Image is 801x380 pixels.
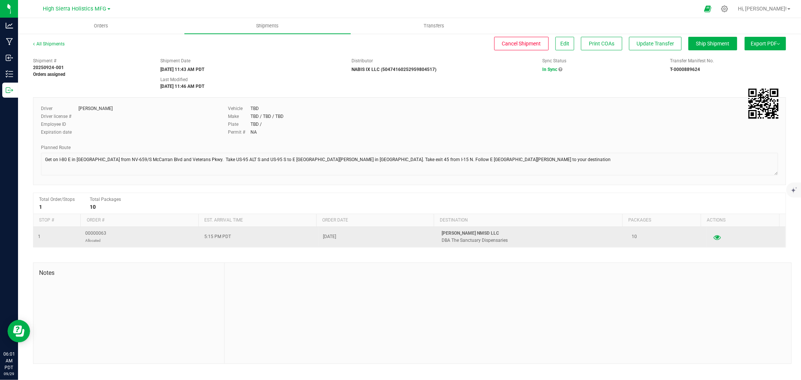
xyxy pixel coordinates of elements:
div: TBD / TBD / TBD [250,113,284,120]
span: Export PDF [751,41,780,47]
span: [DATE] [323,233,336,240]
p: 06:01 AM PDT [3,351,15,371]
label: Transfer Manifest No. [670,57,714,64]
strong: 1 [39,204,42,210]
p: DBA The Sanctuary Dispensaries [442,237,623,244]
label: Make [228,113,250,120]
p: [PERSON_NAME] NMSD LLC [442,230,623,237]
th: Stop # [33,214,80,227]
span: Shipments [246,23,289,29]
button: Print COAs [581,37,622,50]
inline-svg: Manufacturing [6,38,13,45]
button: Update Transfer [629,37,682,50]
label: Sync Status [543,57,567,64]
label: Driver license # [41,113,78,120]
th: Actions [701,214,779,227]
span: Edit [560,41,569,47]
a: Transfers [351,18,517,34]
th: Est. arrival time [198,214,316,227]
label: Permit # [228,129,250,136]
label: Vehicle [228,105,250,112]
span: Total Packages [90,197,121,202]
p: 09/29 [3,371,15,377]
span: Open Ecommerce Menu [699,2,716,16]
span: Shipment # [33,57,149,64]
a: All Shipments [33,41,65,47]
span: 1 [38,233,41,240]
div: Manage settings [720,5,729,12]
span: In Sync [543,67,558,72]
a: Orders [18,18,184,34]
th: Order date [316,214,434,227]
span: High Sierra Holistics MFG [43,6,107,12]
label: Employee ID [41,121,78,128]
th: Packages [622,214,701,227]
div: TBD / [250,121,262,128]
label: Driver [41,105,78,112]
span: Ship Shipment [696,41,730,47]
a: Shipments [184,18,351,34]
label: Distributor [351,57,373,64]
span: Hi, [PERSON_NAME]! [738,6,787,12]
label: Last Modified [160,76,188,83]
label: Expiration date [41,129,78,136]
img: Scan me! [748,89,778,119]
inline-svg: Analytics [6,22,13,29]
span: Notes [39,268,219,277]
button: Export PDF [745,37,786,50]
p: Allocated [86,237,107,244]
span: 00000063 [86,230,107,244]
iframe: Resource center [8,320,30,342]
strong: Orders assigned [33,72,65,77]
span: Transfers [413,23,454,29]
div: NA [250,129,257,136]
div: TBD [250,105,259,112]
th: Order # [80,214,198,227]
strong: [DATE] 11:43 AM PDT [160,67,204,72]
strong: NABIS IX LLC (50474160252959804517) [351,67,436,72]
strong: 20250924-001 [33,65,64,70]
inline-svg: Outbound [6,86,13,94]
inline-svg: Inventory [6,70,13,78]
span: Print COAs [589,41,614,47]
span: 5:15 PM PDT [204,233,231,240]
span: Orders [84,23,119,29]
button: Edit [555,37,574,50]
label: Plate [228,121,250,128]
span: Cancel Shipment [502,41,541,47]
button: Cancel Shipment [494,37,549,50]
button: Ship Shipment [688,37,737,50]
strong: 10 [90,204,96,210]
label: Shipment Date [160,57,190,64]
th: Destination [434,214,622,227]
strong: T-0000889624 [670,67,700,72]
div: [PERSON_NAME] [78,105,113,112]
span: Planned Route [41,145,71,150]
inline-svg: Inbound [6,54,13,62]
span: Total Order/Stops [39,197,75,202]
span: Update Transfer [637,41,674,47]
span: 10 [632,233,637,240]
strong: [DATE] 11:46 AM PDT [160,84,204,89]
qrcode: 20250924-001 [748,89,778,119]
